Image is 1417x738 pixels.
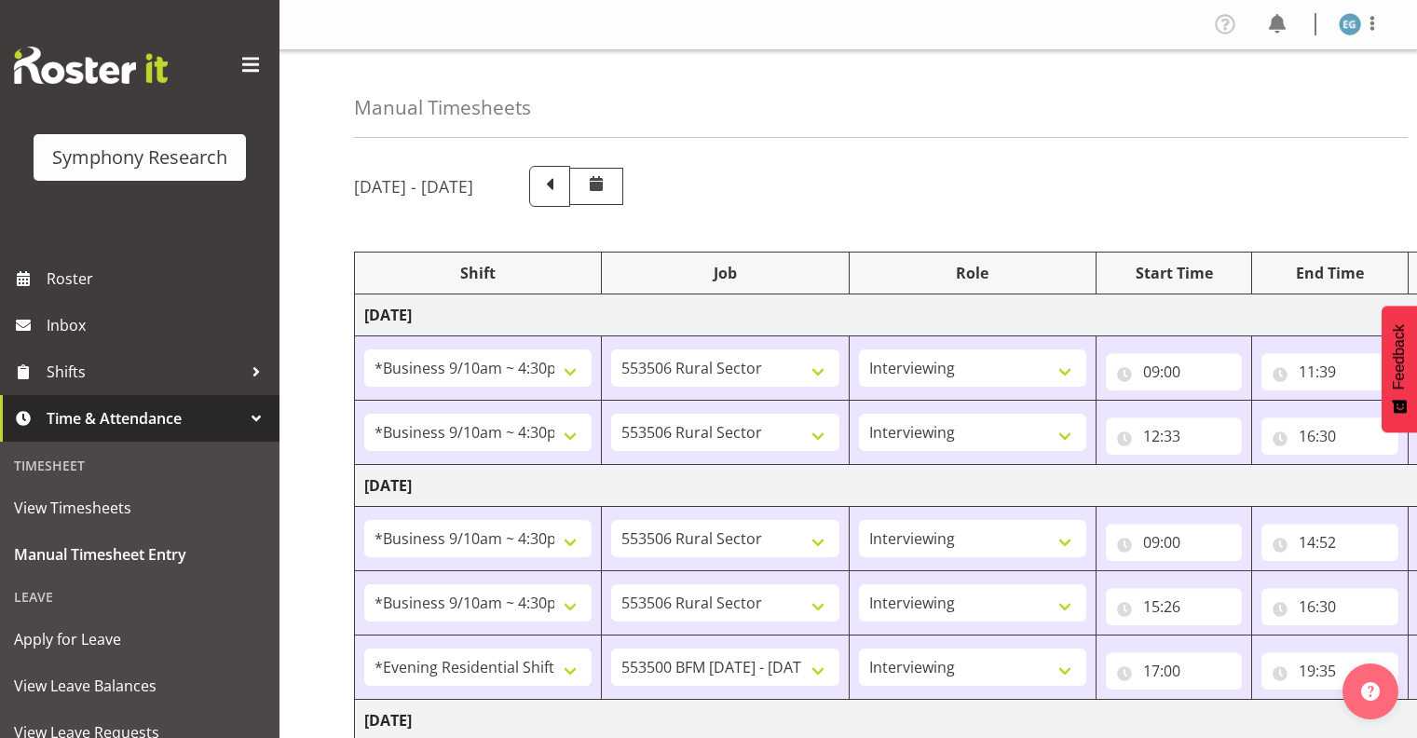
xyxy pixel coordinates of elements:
[47,404,242,432] span: Time & Attendance
[47,265,270,293] span: Roster
[5,485,275,531] a: View Timesheets
[14,494,266,522] span: View Timesheets
[859,262,1086,284] div: Role
[1106,652,1243,690] input: Click to select...
[14,672,266,700] span: View Leave Balances
[1106,588,1243,625] input: Click to select...
[47,358,242,386] span: Shifts
[14,47,168,84] img: Rosterit website logo
[1261,652,1398,690] input: Click to select...
[1261,417,1398,455] input: Click to select...
[47,311,270,339] span: Inbox
[1261,353,1398,390] input: Click to select...
[5,446,275,485] div: Timesheet
[354,97,531,118] h4: Manual Timesheets
[1106,262,1243,284] div: Start Time
[1339,13,1361,35] img: evelyn-gray1866.jpg
[364,262,592,284] div: Shift
[5,663,275,709] a: View Leave Balances
[14,625,266,653] span: Apply for Leave
[611,262,838,284] div: Job
[5,616,275,663] a: Apply for Leave
[1261,588,1398,625] input: Click to select...
[1106,417,1243,455] input: Click to select...
[1261,524,1398,561] input: Click to select...
[1382,306,1417,432] button: Feedback - Show survey
[5,531,275,578] a: Manual Timesheet Entry
[5,578,275,616] div: Leave
[14,540,266,568] span: Manual Timesheet Entry
[1261,262,1398,284] div: End Time
[354,176,473,197] h5: [DATE] - [DATE]
[1106,524,1243,561] input: Click to select...
[52,143,227,171] div: Symphony Research
[1361,682,1380,701] img: help-xxl-2.png
[1106,353,1243,390] input: Click to select...
[1391,324,1408,389] span: Feedback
